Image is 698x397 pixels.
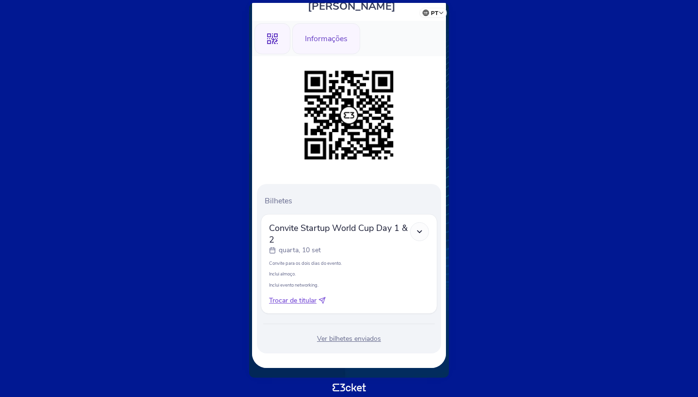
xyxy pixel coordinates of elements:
[269,271,429,277] p: Inclui almoço.
[265,196,437,206] p: Bilhetes
[269,282,429,288] p: Inclui evento networking.
[292,32,360,43] a: Informações
[279,245,321,255] p: quarta, 10 set
[269,260,429,266] p: Convite para os dois dias do evento.
[261,334,437,344] div: Ver bilhetes enviados
[269,222,410,245] span: Convite Startup World Cup Day 1 & 2
[269,296,317,305] span: Trocar de titular
[300,66,398,165] img: dd6987b62e294232af3be6f92795f17d.png
[292,23,360,54] div: Informações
